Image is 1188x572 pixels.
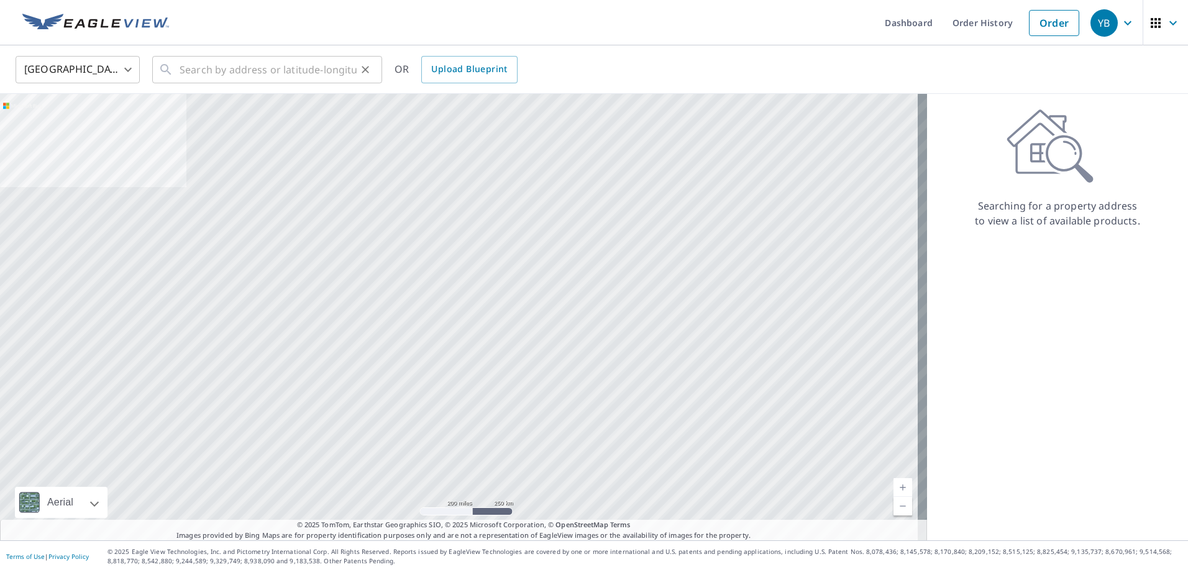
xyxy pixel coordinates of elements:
a: Upload Blueprint [421,56,517,83]
div: OR [395,56,518,83]
span: Upload Blueprint [431,62,507,77]
a: Terms of Use [6,552,45,561]
a: Privacy Policy [48,552,89,561]
p: Searching for a property address to view a list of available products. [974,198,1141,228]
input: Search by address or latitude-longitude [180,52,357,87]
p: | [6,553,89,560]
a: Order [1029,10,1079,36]
a: Current Level 5, Zoom In [893,478,912,497]
a: Current Level 5, Zoom Out [893,497,912,515]
div: Aerial [15,487,107,518]
a: Terms [610,520,631,529]
span: © 2025 TomTom, Earthstar Geographics SIO, © 2025 Microsoft Corporation, © [297,520,631,530]
div: YB [1090,9,1118,37]
div: [GEOGRAPHIC_DATA] [16,52,140,87]
div: Aerial [43,487,77,518]
p: © 2025 Eagle View Technologies, Inc. and Pictometry International Corp. All Rights Reserved. Repo... [107,547,1182,566]
a: OpenStreetMap [555,520,608,529]
button: Clear [357,61,374,78]
img: EV Logo [22,14,169,32]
